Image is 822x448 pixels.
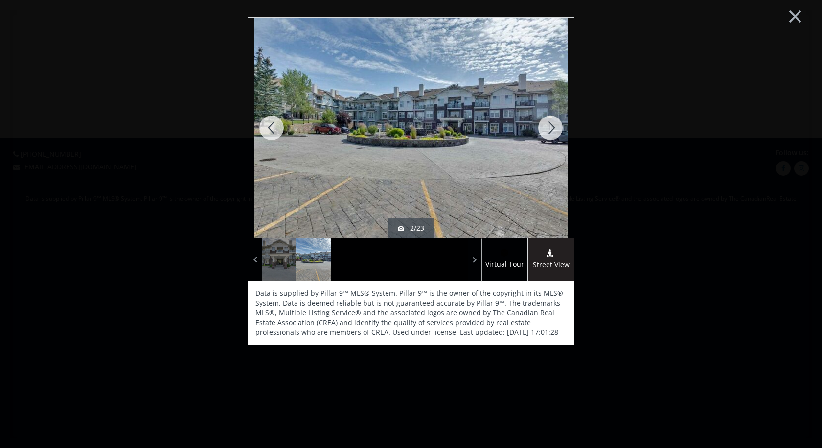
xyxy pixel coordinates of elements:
[398,223,424,233] div: 2/23
[481,238,528,281] a: virtual tour iconVirtual Tour
[248,281,574,345] div: Data is supplied by Pillar 9™ MLS® System. Pillar 9™ is the owner of the copyright in its MLS® Sy...
[528,259,574,271] span: Street View
[500,249,509,257] img: virtual tour icon
[254,10,568,245] img: 1010 Arbour Lake Road NW #2125 Calgary, AB T3G 4Y8 - Photo 2 of 23
[481,259,527,270] span: Virtual Tour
